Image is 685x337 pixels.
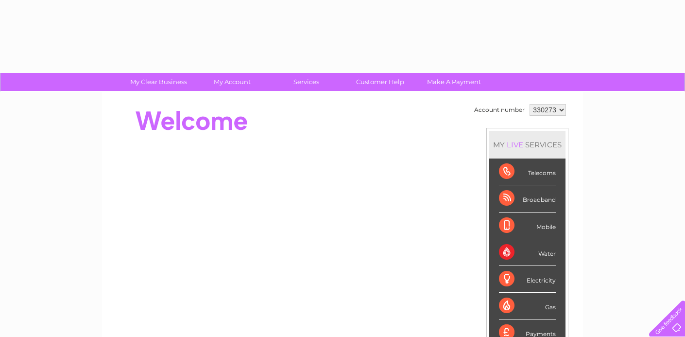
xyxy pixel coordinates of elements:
td: Account number [472,102,527,118]
div: Broadband [499,185,556,212]
a: My Account [192,73,273,91]
div: MY SERVICES [489,131,565,159]
div: Electricity [499,266,556,293]
div: Mobile [499,213,556,239]
a: Services [266,73,346,91]
a: Customer Help [340,73,420,91]
a: Make A Payment [414,73,494,91]
div: Water [499,239,556,266]
div: LIVE [505,140,525,149]
div: Telecoms [499,159,556,185]
a: My Clear Business [119,73,199,91]
div: Gas [499,293,556,319]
